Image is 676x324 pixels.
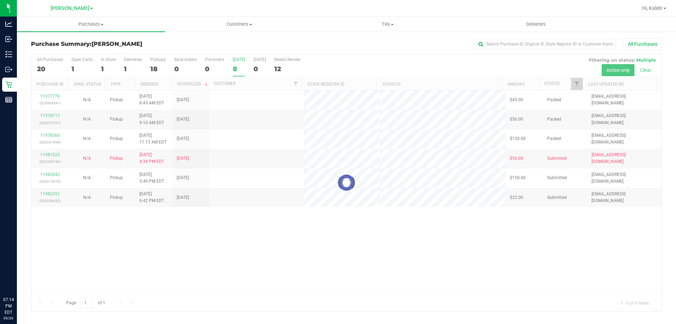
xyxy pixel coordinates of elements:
[5,51,12,58] inline-svg: Inventory
[31,41,241,47] h3: Purchase Summary:
[642,5,663,11] span: Hi, Kaleb!
[3,316,14,321] p: 09/20
[462,17,610,32] a: Deliveries
[623,38,662,50] button: All Purchases
[17,17,165,32] a: Purchases
[5,20,12,27] inline-svg: Analytics
[92,41,142,47] span: [PERSON_NAME]
[51,5,89,11] span: [PERSON_NAME]
[7,268,28,289] iframe: Resource center
[5,96,12,103] inline-svg: Reports
[517,21,555,27] span: Deliveries
[5,36,12,43] inline-svg: Inbound
[5,81,12,88] inline-svg: Retail
[314,21,461,27] span: Tills
[165,17,313,32] a: Customers
[313,17,462,32] a: Tills
[17,21,165,27] span: Purchases
[165,21,313,27] span: Customers
[475,39,616,49] input: Search Purchase ID, Original ID, State Registry ID or Customer Name...
[3,297,14,316] p: 07:14 PM EDT
[5,66,12,73] inline-svg: Outbound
